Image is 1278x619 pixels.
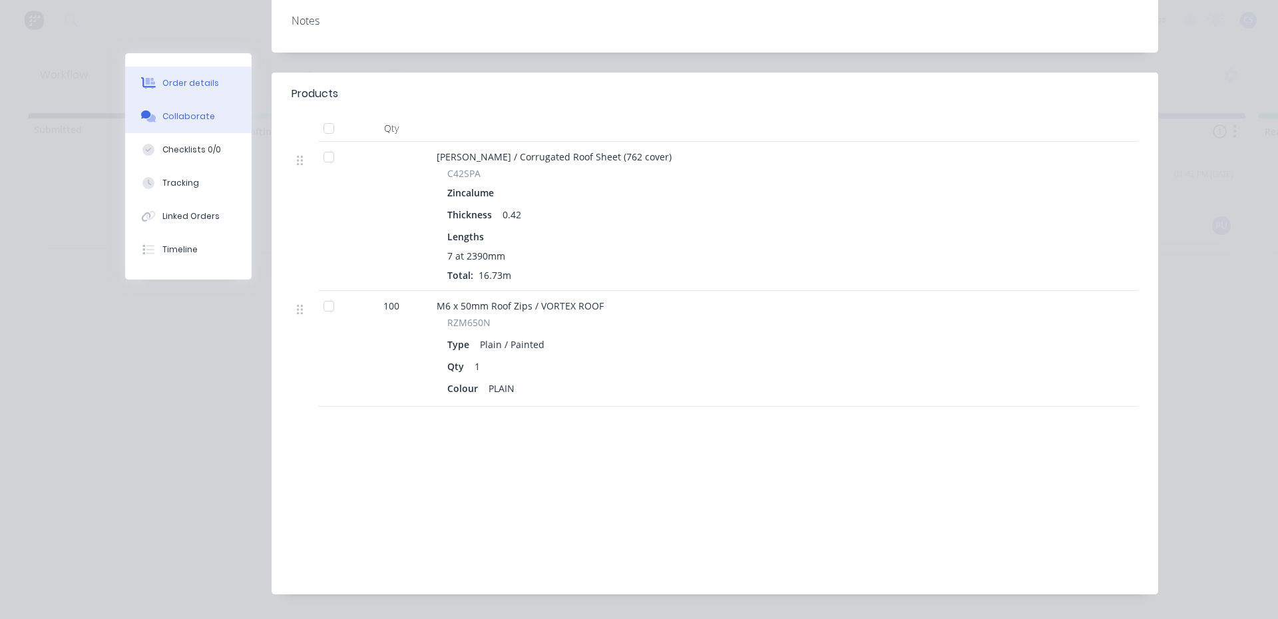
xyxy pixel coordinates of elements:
[447,315,491,329] span: RZM650N
[437,300,604,312] span: M6 x 50mm Roof Zips / VORTEX ROOF
[447,166,481,180] span: C42SPA
[162,77,219,89] div: Order details
[483,379,520,398] div: PLAIN
[162,144,221,156] div: Checklists 0/0
[447,249,505,263] span: 7 at 2390mm
[447,205,497,224] div: Thickness
[447,379,483,398] div: Colour
[473,269,517,282] span: 16.73m
[125,200,252,233] button: Linked Orders
[497,205,527,224] div: 0.42
[447,183,499,202] div: Zincalume
[469,357,485,376] div: 1
[162,210,220,222] div: Linked Orders
[447,269,473,282] span: Total:
[292,86,338,102] div: Products
[351,115,431,142] div: Qty
[125,133,252,166] button: Checklists 0/0
[125,166,252,200] button: Tracking
[125,67,252,100] button: Order details
[162,244,198,256] div: Timeline
[292,15,1138,27] div: Notes
[437,150,672,163] span: [PERSON_NAME] / Corrugated Roof Sheet (762 cover)
[162,110,215,122] div: Collaborate
[475,335,550,354] div: Plain / Painted
[447,335,475,354] div: Type
[125,233,252,266] button: Timeline
[383,299,399,313] span: 100
[447,230,484,244] span: Lengths
[447,357,469,376] div: Qty
[125,100,252,133] button: Collaborate
[162,177,199,189] div: Tracking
